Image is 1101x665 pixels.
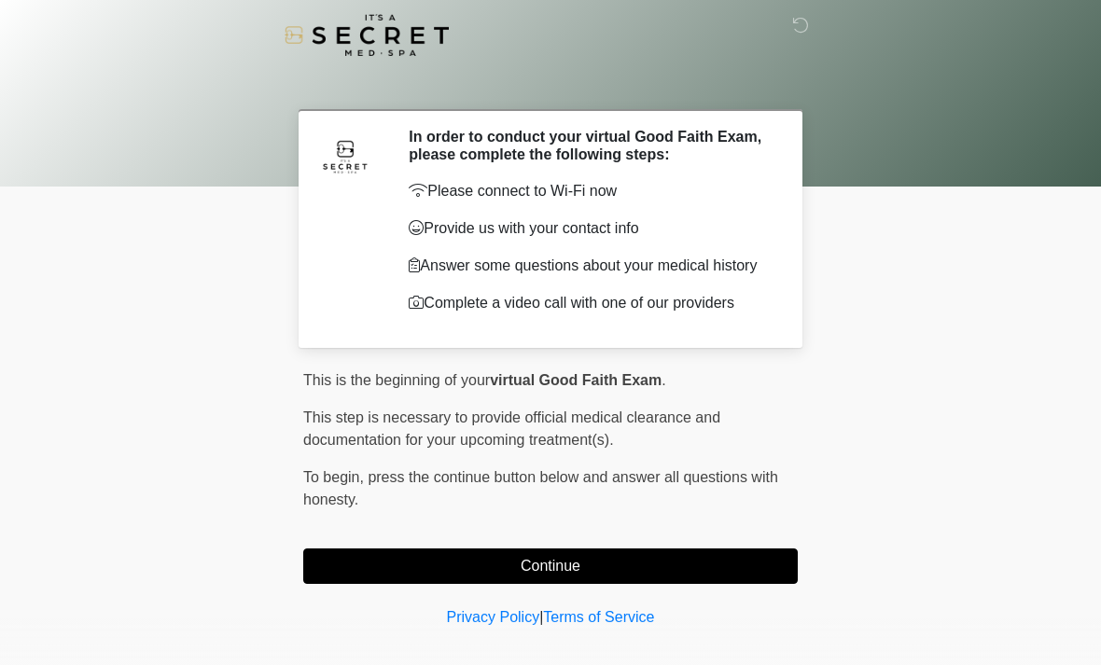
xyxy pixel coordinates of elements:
button: Continue [303,548,798,584]
img: Agent Avatar [317,128,373,184]
p: Answer some questions about your medical history [409,255,770,277]
span: This is the beginning of your [303,372,490,388]
h2: In order to conduct your virtual Good Faith Exam, please complete the following steps: [409,128,770,163]
p: Provide us with your contact info [409,217,770,240]
strong: virtual Good Faith Exam [490,372,662,388]
p: Complete a video call with one of our providers [409,292,770,314]
a: Terms of Service [543,609,654,625]
a: | [539,609,543,625]
p: Please connect to Wi-Fi now [409,180,770,202]
span: . [662,372,665,388]
span: To begin, [303,469,368,485]
span: press the continue button below and answer all questions with honesty. [303,469,778,507]
span: This step is necessary to provide official medical clearance and documentation for your upcoming ... [303,409,720,448]
h1: ‎ ‎ [289,67,812,102]
img: It's A Secret Med Spa Logo [285,14,449,56]
a: Privacy Policy [447,609,540,625]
